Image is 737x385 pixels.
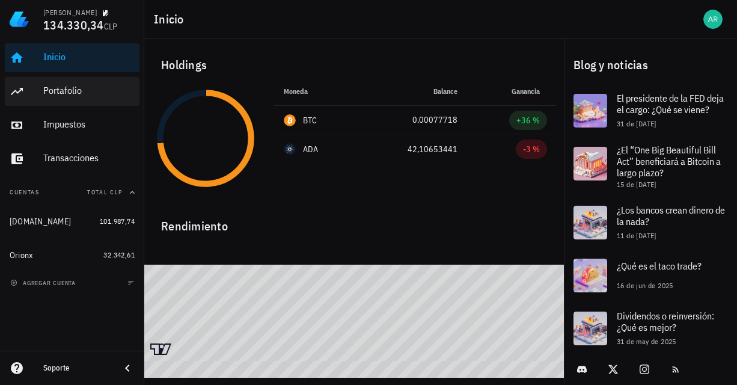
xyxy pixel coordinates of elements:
div: Impuestos [43,119,135,130]
div: Transacciones [43,152,135,164]
div: +36 % [516,114,540,126]
span: ¿El “One Big Beautiful Bill Act” beneficiará a Bitcoin a largo plazo? [617,144,721,179]
span: 101.987,74 [100,217,135,226]
span: 15 de [DATE] [617,180,656,189]
span: Total CLP [87,188,123,196]
div: Blog y noticias [564,46,737,84]
th: Moneda [274,77,359,106]
div: -3 % [523,143,540,155]
span: 32.342,61 [103,250,135,259]
div: Portafolio [43,85,135,96]
span: 31 de [DATE] [617,119,656,128]
div: BTC-icon [284,114,296,126]
div: BTC [303,114,317,126]
span: CLP [104,21,118,32]
span: El presidente de la FED deja el cargo: ¿Qué se viene? [617,92,724,115]
div: Rendimiento [151,207,557,236]
a: Inicio [5,43,139,72]
span: 31 de may de 2025 [617,337,676,346]
div: ADA [303,143,319,155]
a: ¿El “One Big Beautiful Bill Act” beneficiará a Bitcoin a largo plazo? 15 de [DATE] [564,137,737,196]
div: ADA-icon [284,143,296,155]
div: 42,10653441 [368,143,457,156]
a: Charting by TradingView [150,343,171,355]
span: agregar cuenta [13,279,76,287]
span: 16 de jun de 2025 [617,281,673,290]
div: [PERSON_NAME] [43,8,97,17]
div: avatar [703,10,723,29]
div: Holdings [151,46,557,84]
a: Transacciones [5,144,139,173]
a: Dividendos o reinversión: ¿Qué es mejor? 31 de may de 2025 [564,302,737,355]
a: Impuestos [5,111,139,140]
a: El presidente de la FED deja el cargo: ¿Qué se viene? 31 de [DATE] [564,84,737,137]
span: Ganancia [512,87,547,96]
div: Orionx [10,250,33,260]
button: agregar cuenta [7,277,81,289]
span: 11 de [DATE] [617,231,656,240]
a: Orionx 32.342,61 [5,241,139,269]
th: Balance [359,77,467,106]
a: ¿Los bancos crean dinero de la nada? 11 de [DATE] [564,196,737,249]
div: Soporte [43,363,111,373]
div: [DOMAIN_NAME] [10,217,71,227]
span: ¿Qué es el taco trade? [617,260,702,272]
a: [DOMAIN_NAME] 101.987,74 [5,207,139,236]
button: CuentasTotal CLP [5,178,139,207]
img: LedgiFi [10,10,29,29]
span: Dividendos o reinversión: ¿Qué es mejor? [617,310,714,333]
div: Inicio [43,51,135,63]
h1: Inicio [154,10,189,29]
span: ¿Los bancos crean dinero de la nada? [617,204,725,227]
a: Portafolio [5,77,139,106]
span: 134.330,34 [43,17,104,33]
a: ¿Qué es el taco trade? 16 de jun de 2025 [564,249,737,302]
div: 0,00077718 [368,114,457,126]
